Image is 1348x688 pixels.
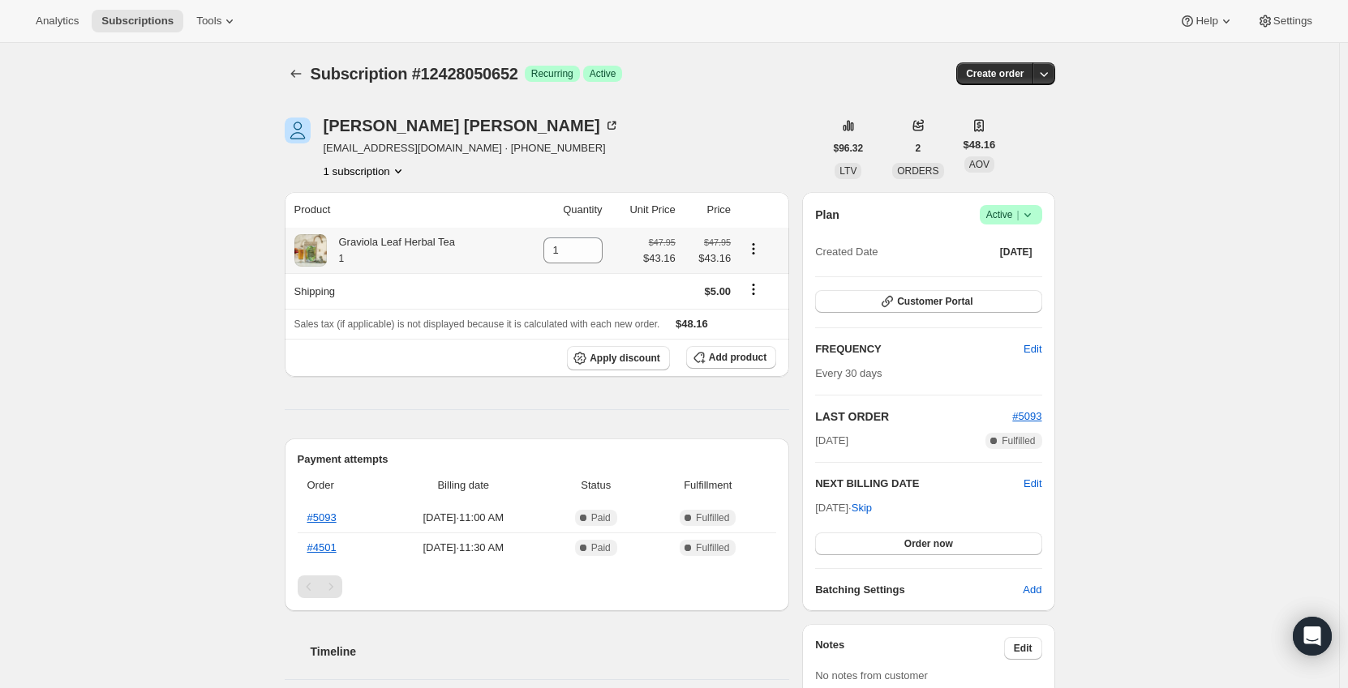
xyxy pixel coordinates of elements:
span: Fulfilled [696,541,729,554]
div: Graviola Leaf Herbal Tea [327,234,456,267]
span: $96.32 [834,142,864,155]
th: Quantity [516,192,607,228]
button: Edit [1004,637,1042,660]
span: ORDERS [897,165,938,177]
button: Skip [842,495,882,521]
button: 2 [906,137,931,160]
button: Edit [1024,476,1041,492]
span: | [1016,208,1019,221]
button: Create order [956,62,1033,85]
span: Create order [966,67,1024,80]
button: Customer Portal [815,290,1041,313]
span: 2 [916,142,921,155]
small: 1 [339,253,345,264]
button: Add [1013,577,1051,603]
button: Product actions [741,240,766,258]
span: [DATE] [815,433,848,449]
span: Paid [591,511,611,524]
span: Edit [1024,341,1041,357]
span: Desiree Whitney [285,118,311,143]
span: Add [1023,582,1041,598]
th: Unit Price [607,192,680,228]
span: [DATE] · 11:00 AM [384,510,543,526]
span: Subscription #12428050652 [311,65,518,83]
span: AOV [969,159,990,170]
button: $96.32 [824,137,874,160]
h6: Batching Settings [815,582,1023,598]
span: $43.16 [685,250,731,267]
button: Tools [187,10,247,32]
span: Paid [591,541,611,554]
th: Product [285,192,517,228]
button: Edit [1014,336,1051,362]
h2: Timeline [311,643,790,660]
h2: Plan [815,207,839,223]
h2: NEXT BILLING DATE [815,476,1024,492]
span: Customer Portal [897,295,972,308]
small: $47.95 [649,237,676,247]
span: Fulfilled [1002,434,1035,447]
button: Add product [686,346,776,369]
span: Analytics [36,15,79,28]
button: Shipping actions [741,280,766,298]
button: Apply discount [567,346,670,370]
h3: Notes [815,637,1004,660]
button: Order now [815,532,1041,555]
span: Apply discount [590,352,660,365]
span: Skip [852,500,872,516]
button: Help [1170,10,1243,32]
span: $5.00 [705,285,732,297]
th: Shipping [285,273,517,309]
span: Billing date [384,477,543,494]
a: #5093 [1012,410,1041,422]
span: No notes from customer [815,669,928,682]
h2: Payment attempts [298,451,777,468]
span: Help [1196,15,1217,28]
span: Edit [1014,642,1032,655]
span: Every 30 days [815,367,882,379]
th: Price [680,192,736,228]
span: Sales tax (if applicable) is not displayed because it is calculated with each new order. [294,318,660,330]
span: Tools [196,15,221,28]
h2: FREQUENCY [815,341,1024,357]
span: Order now [904,537,953,550]
small: $47.95 [704,237,731,247]
span: Settings [1273,15,1312,28]
th: Order [298,468,380,503]
h2: LAST ORDER [815,408,1012,425]
span: $48.16 [964,137,996,153]
div: Open Intercom Messenger [1293,617,1332,656]
span: [DATE] · 11:30 AM [384,540,543,556]
span: [EMAIL_ADDRESS][DOMAIN_NAME] · [PHONE_NUMBER] [324,140,620,156]
button: Subscriptions [285,62,307,85]
span: Subscriptions [101,15,174,28]
span: Fulfilled [696,511,729,524]
span: Active [986,207,1036,223]
span: Created Date [815,244,878,260]
button: [DATE] [990,241,1042,263]
span: Recurring [531,67,573,80]
a: #4501 [307,541,337,553]
button: Subscriptions [92,10,183,32]
button: Analytics [26,10,88,32]
span: Status [552,477,639,494]
a: #5093 [307,511,337,523]
button: #5093 [1012,408,1041,425]
img: product img [294,234,327,267]
span: Fulfillment [649,477,766,494]
button: Settings [1247,10,1322,32]
span: $48.16 [676,318,708,330]
nav: Pagination [298,575,777,598]
span: Active [590,67,616,80]
span: [DATE] [1000,246,1032,259]
span: [DATE] · [815,502,872,514]
button: Product actions [324,163,406,179]
span: LTV [839,165,856,177]
div: [PERSON_NAME] [PERSON_NAME] [324,118,620,134]
span: Add product [709,351,766,364]
span: $43.16 [643,250,676,267]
